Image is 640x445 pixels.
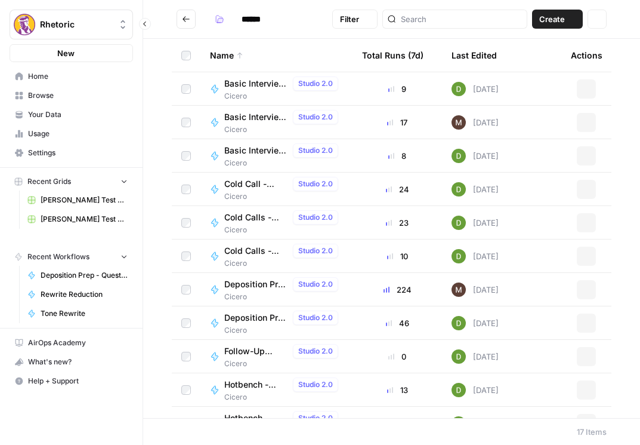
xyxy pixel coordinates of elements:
div: 224 [362,284,432,296]
span: Settings [28,148,128,158]
span: Studio 2.0 [298,312,333,323]
div: [DATE] [452,216,499,230]
input: Search [401,13,522,25]
img: 7m96hgkn2ytuyzsdcp6mfpkrnuzx [452,283,466,297]
a: Cold Calls - Question CreatorStudio 2.0Cicero [210,244,343,269]
a: Basic Interview Prep - GradingStudio 2.0Cicero [210,110,343,135]
div: What's new? [10,353,132,371]
button: New [10,44,133,62]
img: 7m96hgkn2ytuyzsdcp6mfpkrnuzx [452,115,466,130]
span: Cicero [224,124,343,135]
span: Cicero [224,392,343,403]
span: Cicero [224,191,343,202]
a: Hotbench - GradingStudio 2.0Cicero [210,411,343,436]
span: Help + Support [28,376,128,386]
a: Settings [10,143,133,162]
a: Your Data [10,105,133,124]
span: Cold Calls - Question Creator [224,245,288,257]
span: Hotbench - Document Verification [224,379,288,391]
button: Create [532,10,583,29]
img: 9imwbg9onax47rbj8p24uegffqjq [452,82,466,96]
div: [DATE] [452,249,499,263]
a: AirOps Academy [10,333,133,352]
div: 24 [362,183,432,195]
button: Recent Grids [10,173,133,191]
a: Usage [10,124,133,143]
button: Filter [332,10,378,29]
span: Hotbench - Grading [224,412,288,424]
button: Workspace: Rhetoric [10,10,133,39]
div: 8 [362,150,432,162]
a: Deposition Prep - GradingStudio 2.0Cicero [210,277,343,302]
div: Name [210,39,343,72]
span: Deposition Prep - Question Creator [224,312,288,324]
span: Cicero [224,225,343,235]
span: Studio 2.0 [298,245,333,256]
a: Rewrite Reduction [22,285,133,304]
button: Go back [177,10,196,29]
div: [DATE] [452,182,499,197]
span: Recent Grids [27,176,71,187]
span: Studio 2.0 [298,212,333,223]
div: 13 [362,384,432,396]
img: 9imwbg9onax47rbj8p24uegffqjq [452,316,466,330]
span: Rhetoric [40,19,112,30]
div: 46 [362,317,432,329]
div: 9 [362,83,432,95]
span: Cold Call - Grading [224,178,288,190]
button: Recent Workflows [10,248,133,266]
span: Filter [340,13,359,25]
span: Cicero [224,291,343,302]
img: 9imwbg9onax47rbj8p24uegffqjq [452,216,466,230]
div: [DATE] [452,283,499,297]
span: Rewrite Reduction [41,289,128,300]
div: 17 Items [577,426,607,438]
div: Total Runs (7d) [362,39,423,72]
span: Studio 2.0 [298,78,333,89]
div: [DATE] [452,316,499,330]
span: Basic Interview Prep - Document Verification [224,78,288,90]
a: Basic Interview Prep - Question CreatorStudio 2.0Cicero [210,143,343,168]
span: AirOps Academy [28,337,128,348]
img: 9imwbg9onax47rbj8p24uegffqjq [452,149,466,163]
span: Studio 2.0 [298,413,333,423]
div: 23 [362,217,432,229]
div: [DATE] [452,82,499,96]
span: Home [28,71,128,82]
span: Deposition Prep - Question Creator [41,270,128,281]
span: Basic Interview Prep - Question Creator [224,145,288,156]
img: 9imwbg9onax47rbj8p24uegffqjq [452,349,466,364]
a: Browse [10,86,133,105]
a: Home [10,67,133,86]
div: 48 [362,418,432,429]
button: Help + Support [10,372,133,391]
span: Studio 2.0 [298,279,333,290]
div: 10 [362,250,432,262]
span: Usage [28,128,128,139]
span: Cold Calls - Document Verification [224,211,288,223]
div: [DATE] [452,115,499,130]
span: New [57,47,75,59]
a: Basic Interview Prep - Document VerificationStudio 2.0Cicero [210,76,343,102]
a: [PERSON_NAME] Test Workflow - SERP Overview Grid [22,210,133,229]
span: Follow-Up Questions [224,345,288,357]
span: Cicero [224,325,343,336]
img: 9imwbg9onax47rbj8p24uegffqjq [452,182,466,197]
span: Recent Workflows [27,251,89,262]
span: Studio 2.0 [298,379,333,390]
a: Tone Rewrite [22,304,133,323]
div: [DATE] [452,349,499,364]
span: Basic Interview Prep - Grading [224,111,288,123]
span: Studio 2.0 [298,179,333,189]
span: [PERSON_NAME] Test Workflow - Copilot Example Grid [41,195,128,205]
div: Actions [571,39,602,72]
div: [DATE] [452,416,499,431]
span: [PERSON_NAME] Test Workflow - SERP Overview Grid [41,214,128,225]
div: [DATE] [452,149,499,163]
span: Studio 2.0 [298,112,333,122]
span: Studio 2.0 [298,346,333,357]
span: Cicero [224,258,343,269]
span: Studio 2.0 [298,145,333,156]
span: Browse [28,90,128,101]
span: Deposition Prep - Grading [224,278,288,290]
